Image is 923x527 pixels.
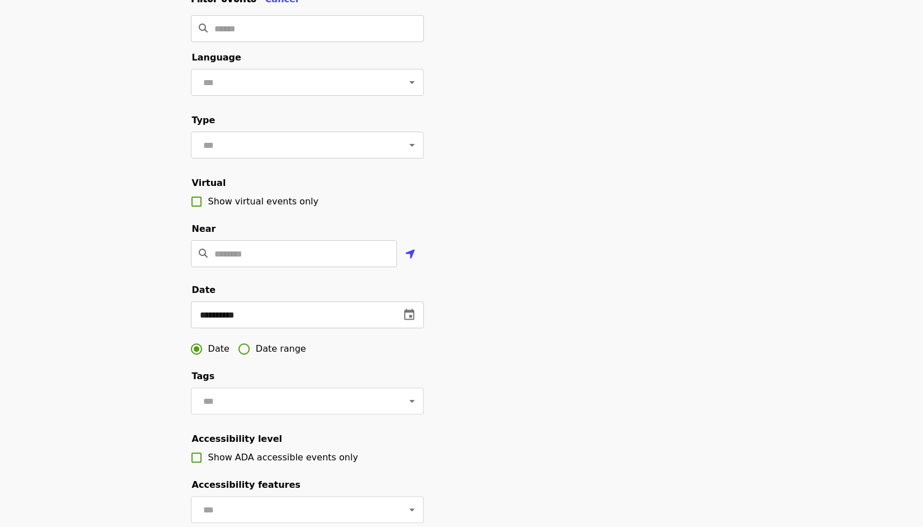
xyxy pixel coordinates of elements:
button: Open [404,393,420,409]
span: Date range [256,342,306,356]
span: Type [192,115,215,125]
span: Date [192,285,216,295]
button: Open [404,502,420,517]
span: Accessibility features [192,479,301,490]
span: Near [192,223,216,234]
span: Show virtual events only [208,196,318,207]
input: Search [214,15,424,42]
span: Show ADA accessible events only [208,452,358,463]
button: Open [404,137,420,153]
button: Open [404,74,420,90]
input: Location [214,240,397,267]
button: Use my location [397,241,424,268]
i: search icon [199,248,208,259]
span: Date [208,342,229,356]
button: change date [396,301,423,328]
i: location-arrow icon [405,248,415,261]
span: Tags [192,371,215,381]
span: Language [192,52,241,63]
i: search icon [199,23,208,34]
span: Virtual [192,178,226,188]
span: Accessibility level [192,433,282,444]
